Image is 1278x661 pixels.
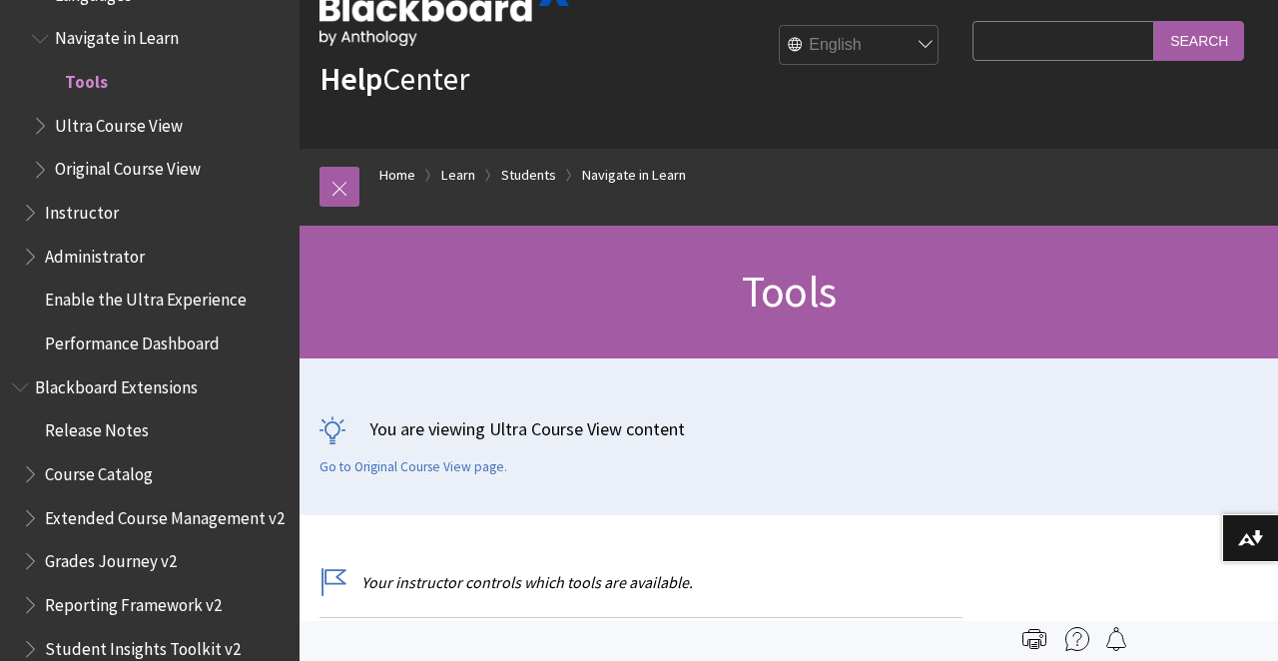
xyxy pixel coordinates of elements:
[1065,627,1089,651] img: More help
[742,264,836,319] span: Tools
[45,196,119,223] span: Instructor
[55,109,183,136] span: Ultra Course View
[1022,627,1046,651] img: Print
[55,22,179,49] span: Navigate in Learn
[1104,627,1128,651] img: Follow this page
[55,153,201,180] span: Original Course View
[319,59,382,99] strong: Help
[780,26,940,66] select: Site Language Selector
[319,59,469,99] a: HelpCenter
[1154,21,1244,60] input: Search
[45,240,145,267] span: Administrator
[319,458,507,476] a: Go to Original Course View page.
[45,588,222,615] span: Reporting Framework v2
[45,284,247,311] span: Enable the Ultra Experience
[319,571,962,593] p: Your instructor controls which tools are available.
[379,163,415,188] a: Home
[319,416,1258,441] p: You are viewing Ultra Course View content
[65,65,108,92] span: Tools
[501,163,556,188] a: Students
[45,414,149,441] span: Release Notes
[441,163,475,188] a: Learn
[45,544,177,571] span: Grades Journey v2
[35,370,198,397] span: Blackboard Extensions
[45,501,285,528] span: Extended Course Management v2
[45,327,220,353] span: Performance Dashboard
[45,632,241,659] span: Student Insights Toolkit v2
[582,163,686,188] a: Navigate in Learn
[45,457,153,484] span: Course Catalog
